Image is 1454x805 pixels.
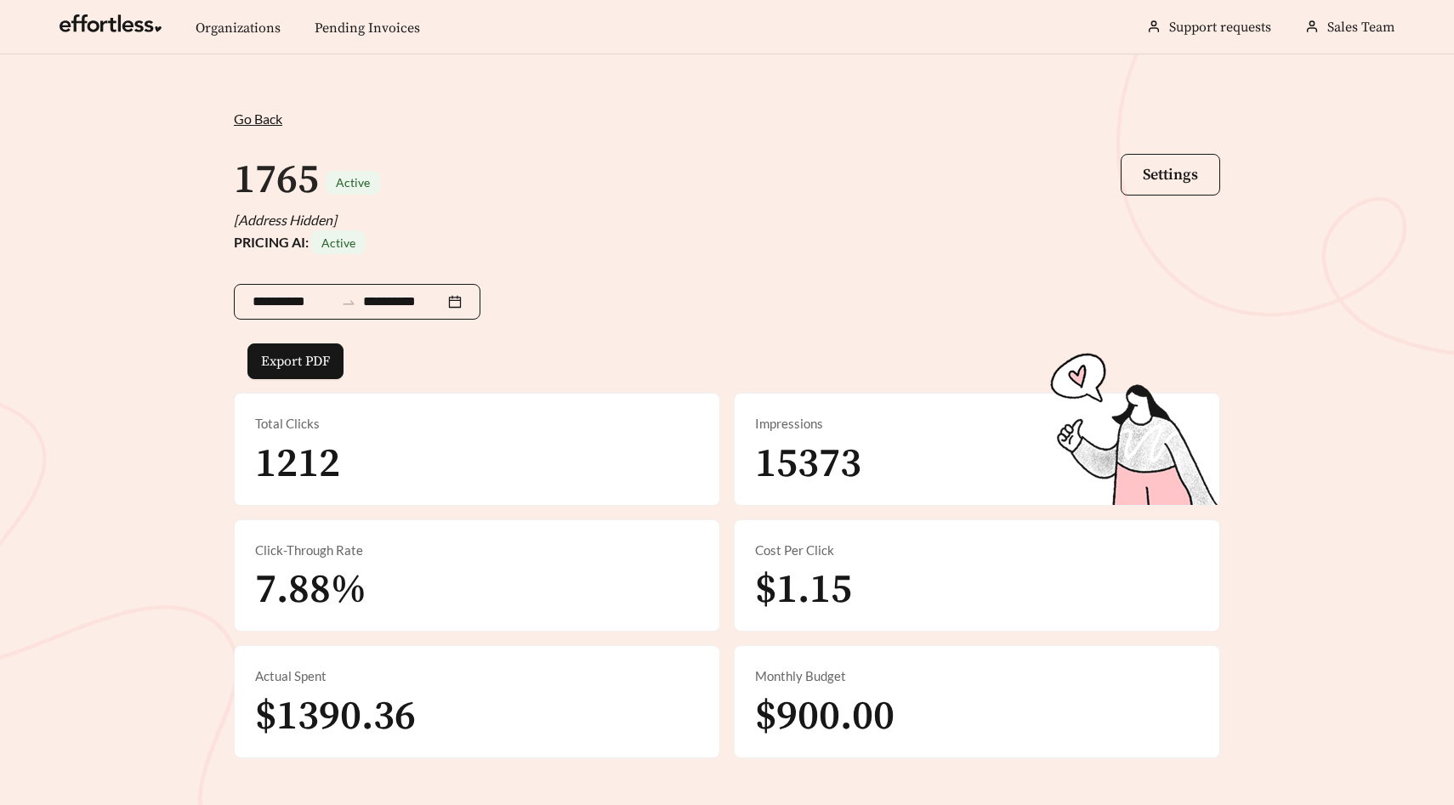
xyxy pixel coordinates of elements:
span: Sales Team [1327,19,1394,36]
a: Support requests [1169,19,1271,36]
span: 7.88% [255,564,366,615]
div: Actual Spent [255,666,699,686]
a: Pending Invoices [315,20,420,37]
h1: 1765 [234,155,319,206]
div: Cost Per Click [755,541,1199,560]
div: Click-Through Rate [255,541,699,560]
span: swap-right [341,295,356,310]
div: Impressions [755,414,1199,434]
span: 15373 [755,439,861,490]
span: 1212 [255,439,340,490]
div: Monthly Budget [755,666,1199,686]
span: Active [321,235,355,250]
button: Export PDF [247,343,344,379]
span: Settings [1143,165,1198,184]
span: Go Back [234,111,282,127]
span: Active [336,175,370,190]
strong: PRICING AI: [234,234,366,250]
span: to [341,294,356,309]
div: Total Clicks [255,414,699,434]
a: Organizations [196,20,281,37]
span: $1.15 [755,564,852,615]
i: [Address Hidden] [234,212,337,228]
button: Settings [1121,154,1220,196]
span: $1390.36 [255,691,416,742]
span: Export PDF [261,351,330,371]
span: $900.00 [755,691,895,742]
